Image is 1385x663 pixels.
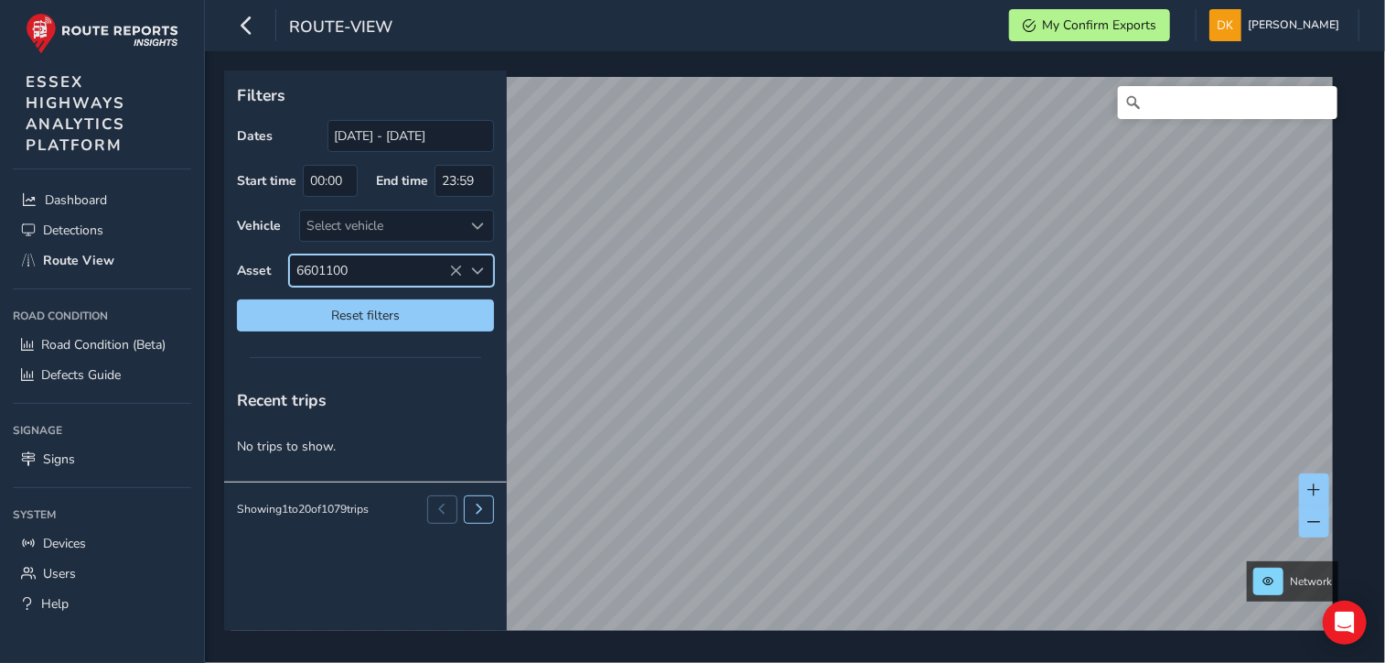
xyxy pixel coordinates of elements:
label: Dates [237,127,273,145]
a: Defects Guide [13,360,191,390]
label: End time [376,172,428,190]
span: 6601100 [290,255,463,286]
span: Reset filters [251,307,480,324]
button: [PERSON_NAME] [1209,9,1346,41]
div: Open Intercom Messenger [1323,601,1367,645]
span: Route View [43,252,114,269]
a: Signs [13,444,191,474]
div: Road Condition [13,302,191,330]
label: Vehicle [237,217,281,234]
span: Devices [43,535,86,552]
a: Detections [13,215,191,245]
a: Help [13,589,191,619]
img: diamond-layout [1209,9,1241,41]
span: Users [43,565,76,582]
label: Start time [237,172,296,190]
a: Dashboard [13,185,191,215]
button: Reset filters [237,299,494,331]
span: Network [1290,574,1332,589]
span: Help [41,595,69,613]
span: Defects Guide [41,366,121,384]
div: Select an asset code [463,255,493,286]
span: Signs [43,451,75,468]
a: Road Condition (Beta) [13,330,191,360]
img: rr logo [26,13,178,54]
p: Filters [237,83,494,107]
span: ESSEX HIGHWAYS ANALYTICS PLATFORM [26,71,125,156]
label: Asset [237,262,271,279]
span: Recent trips [237,389,327,411]
div: System [13,501,191,528]
span: Dashboard [45,191,107,209]
p: No trips to show. [224,424,507,469]
div: Select vehicle [300,211,463,241]
div: Showing 1 to 20 of 1079 trips [237,502,369,516]
div: Signage [13,417,191,444]
span: My Confirm Exports [1042,16,1156,34]
a: Devices [13,528,191,559]
canvas: Map [231,77,1333,652]
a: Route View [13,245,191,276]
span: Detections [43,222,103,239]
span: Road Condition (Beta) [41,336,166,353]
button: My Confirm Exports [1009,9,1170,41]
a: Users [13,559,191,589]
span: [PERSON_NAME] [1248,9,1339,41]
span: route-view [289,16,392,41]
input: Search [1118,86,1337,119]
